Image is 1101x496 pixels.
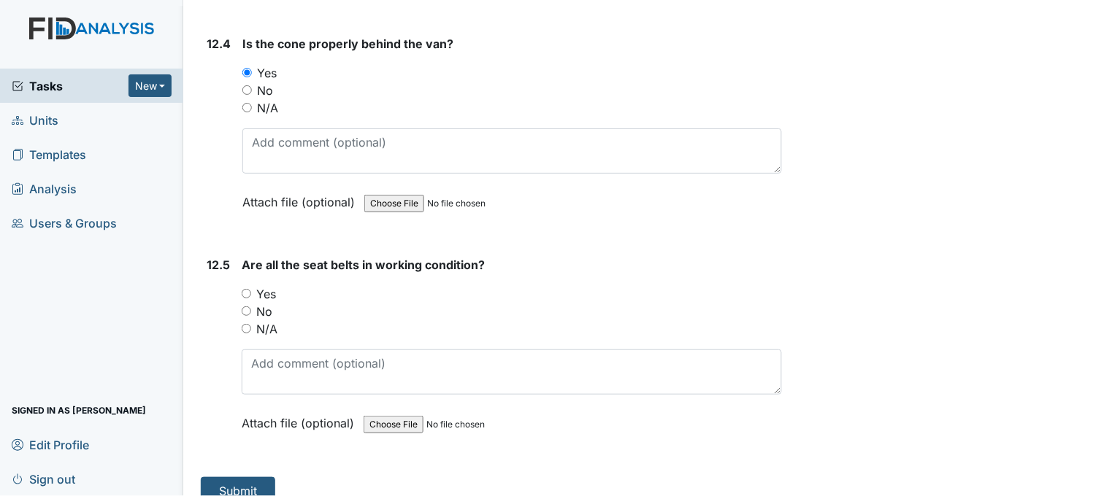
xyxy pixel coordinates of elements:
label: N/A [256,320,277,338]
input: N/A [242,324,251,333]
span: Edit Profile [12,433,89,456]
span: Templates [12,143,86,166]
span: Signed in as [PERSON_NAME] [12,399,146,422]
label: No [256,303,272,320]
label: N/A [257,99,278,117]
span: Are all the seat belts in working condition? [242,257,485,272]
span: Analysis [12,177,77,200]
a: Tasks [12,77,128,95]
input: Yes [242,289,251,298]
span: Is the cone properly behind the van? [242,36,453,51]
button: New [128,74,172,97]
input: Yes [242,68,252,77]
label: Yes [257,64,277,82]
label: Attach file (optional) [242,185,361,211]
input: N/A [242,103,252,112]
input: No [242,306,251,316]
label: No [257,82,273,99]
span: Units [12,109,58,131]
label: 12.4 [207,35,231,53]
label: Attach file (optional) [242,406,360,432]
span: Users & Groups [12,212,117,234]
label: 12.5 [207,256,230,274]
input: No [242,85,252,95]
span: Sign out [12,468,75,490]
label: Yes [256,285,276,303]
